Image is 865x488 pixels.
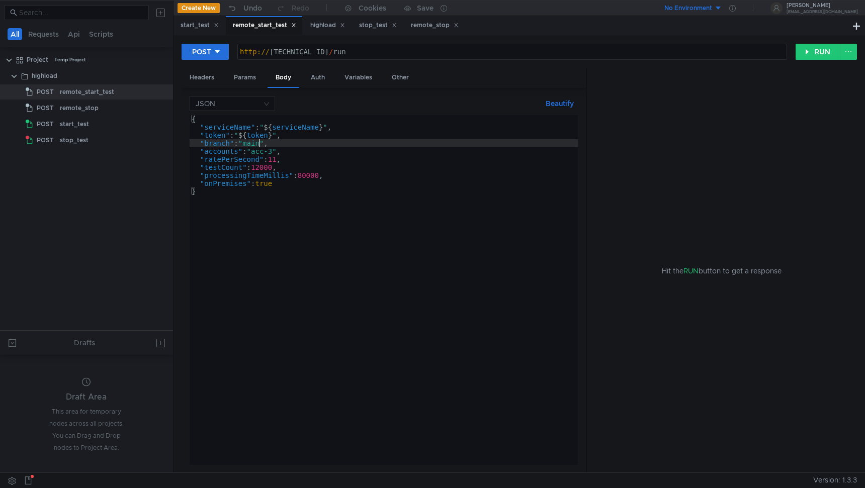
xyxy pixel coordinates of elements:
span: POST [37,117,54,132]
button: Scripts [86,28,116,40]
div: stop_test [359,20,397,31]
button: Api [65,28,83,40]
div: Project [27,52,48,67]
button: All [8,28,22,40]
button: Create New [178,3,220,13]
div: Body [268,68,299,88]
button: Undo [220,1,269,16]
button: Redo [269,1,316,16]
div: Drafts [74,337,95,349]
div: No Environment [664,4,712,13]
div: POST [192,46,211,57]
div: Auth [303,68,333,87]
div: remote_start_test [233,20,296,31]
div: remote_stop [60,101,99,116]
div: highload [310,20,345,31]
button: Beautify [542,97,578,110]
div: Params [226,68,264,87]
span: POST [37,133,54,148]
div: remote_start_test [60,84,114,100]
span: Hit the button to get a response [662,265,782,276]
div: Headers [182,68,222,87]
div: start_test [181,20,219,31]
div: [EMAIL_ADDRESS][DOMAIN_NAME] [787,10,858,14]
div: Temp Project [54,52,86,67]
button: RUN [796,44,840,60]
span: RUN [683,266,699,275]
div: Save [417,5,434,12]
span: Version: 1.3.3 [813,473,857,487]
div: remote_stop [411,20,459,31]
button: Requests [25,28,62,40]
button: POST [182,44,229,60]
div: Other [384,68,417,87]
div: stop_test [60,133,89,148]
input: Search... [19,7,143,18]
div: Variables [336,68,380,87]
div: [PERSON_NAME] [787,3,858,8]
span: POST [37,101,54,116]
div: Cookies [359,2,386,14]
div: start_test [60,117,89,132]
span: POST [37,84,54,100]
div: Redo [292,2,309,14]
div: Undo [243,2,262,14]
div: highload [32,68,57,83]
